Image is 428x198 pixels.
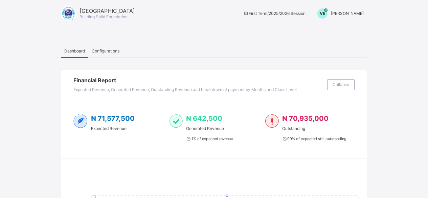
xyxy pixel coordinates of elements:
[91,114,135,123] span: ₦ 71,577,500
[186,136,232,141] span: 1 % of expected revenue
[73,87,297,92] span: Expected Revenue, Generated Revenue, Outstanding Revenue and breakdown of payment by Months and C...
[186,114,222,123] span: ₦ 642,500
[91,126,135,131] span: Expected Revenue
[80,14,128,19] span: Building Solid Foundation
[73,114,88,128] img: expected-2.4343d3e9d0c965b919479240f3db56ac.svg
[92,48,119,53] span: Configurations
[282,126,346,131] span: Outstanding
[331,11,364,16] span: [PERSON_NAME]
[80,7,135,14] span: [GEOGRAPHIC_DATA]
[170,114,183,128] img: paid-1.3eb1404cbcb1d3b736510a26bbfa3ccb.svg
[73,77,324,84] span: Financial Report
[282,136,346,141] span: 99 % of expected still outstanding
[243,11,306,16] span: session/term information
[320,11,325,16] span: VE
[64,48,85,53] span: Dashboard
[186,126,232,131] span: Generated Revenue
[282,114,329,123] span: ₦ 70,935,000
[333,82,349,87] span: Collapse
[265,114,278,128] img: outstanding-1.146d663e52f09953f639664a84e30106.svg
